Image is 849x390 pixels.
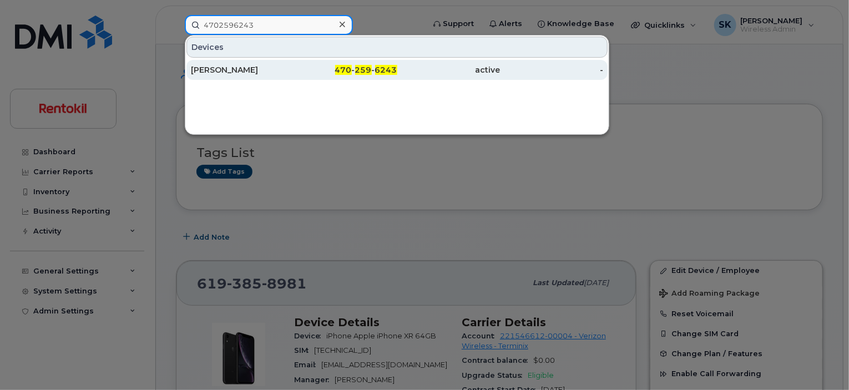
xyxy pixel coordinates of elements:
div: [PERSON_NAME] [191,64,294,75]
span: 470 [335,65,352,75]
div: - [500,64,603,75]
iframe: Messenger Launcher [801,342,841,382]
span: 6243 [375,65,397,75]
span: 259 [355,65,372,75]
div: active [397,64,501,75]
div: Devices [186,37,608,58]
a: [PERSON_NAME]470-259-6243active- [186,60,608,80]
div: - - [294,64,397,75]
